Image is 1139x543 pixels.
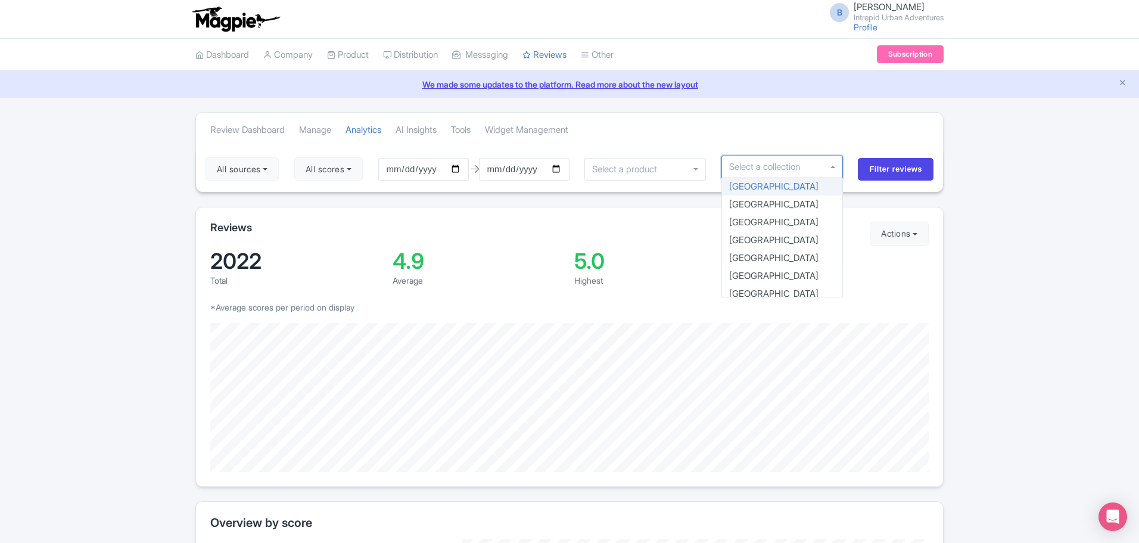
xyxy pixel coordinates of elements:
a: Subscription [877,45,944,63]
a: B [PERSON_NAME] Intrepid Urban Adventures [823,2,944,21]
div: Highest [574,274,747,287]
div: Average [393,274,565,287]
div: [GEOGRAPHIC_DATA] [722,213,842,231]
span: B [830,3,849,22]
p: *Average scores per period on display [210,301,929,314]
div: [GEOGRAPHIC_DATA] [722,249,842,267]
div: 4.9 [393,250,565,272]
input: Select a collection [729,162,808,172]
small: Intrepid Urban Adventures [854,14,944,21]
span: [PERSON_NAME] [854,1,925,13]
div: [GEOGRAPHIC_DATA] [722,231,842,249]
div: 5.0 [574,250,747,272]
h2: Reviews [210,222,252,234]
a: Profile [854,22,877,32]
a: We made some updates to the platform. Read more about the new layout [7,78,1132,91]
a: Analytics [346,114,381,147]
a: AI Insights [396,114,437,147]
a: Company [263,39,313,72]
a: Manage [299,114,331,147]
input: Filter reviews [858,158,933,181]
a: Distribution [383,39,438,72]
input: Select a product [592,164,664,175]
img: logo-ab69f6fb50320c5b225c76a69d11143b.png [189,6,282,32]
a: Tools [451,114,471,147]
a: Messaging [452,39,508,72]
div: [GEOGRAPHIC_DATA] [722,178,842,196]
a: Review Dashboard [210,114,285,147]
div: [GEOGRAPHIC_DATA] [722,267,842,285]
div: Total [210,274,383,287]
div: [GEOGRAPHIC_DATA] [722,196,842,213]
button: Close announcement [1118,77,1127,91]
a: Dashboard [195,39,249,72]
button: All sources [206,157,279,181]
button: Actions [870,222,929,246]
div: [GEOGRAPHIC_DATA] [722,285,842,303]
a: Widget Management [485,114,568,147]
h2: Overview by score [210,516,929,529]
div: Open Intercom Messenger [1098,502,1127,531]
button: All scores [294,157,363,181]
a: Product [327,39,369,72]
a: Other [581,39,614,72]
a: Reviews [522,39,567,72]
div: 2022 [210,250,383,272]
